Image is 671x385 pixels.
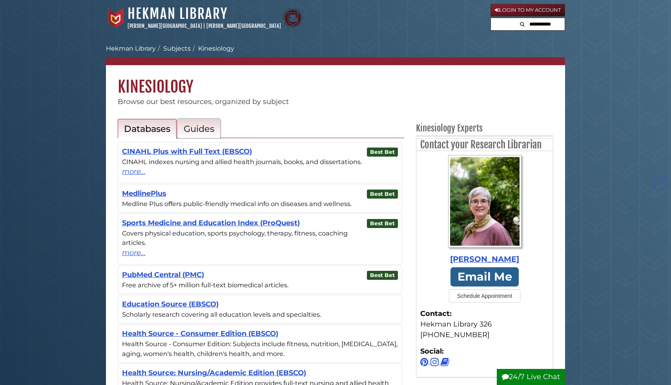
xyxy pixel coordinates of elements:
[497,369,565,385] button: 24/7 Live Chat
[184,123,214,134] h2: Guides
[106,97,565,107] div: Browse our best resources, organized by subject
[450,267,519,286] a: Email Me
[128,23,202,29] a: [PERSON_NAME][GEOGRAPHIC_DATA]
[206,23,281,29] a: [PERSON_NAME][GEOGRAPHIC_DATA]
[650,178,669,187] a: Back to Top
[518,18,527,29] button: Search
[122,228,398,248] div: Covers physical education, sports psychology, therapy, fitness, coaching articles.
[520,22,525,27] i: Search
[122,270,204,279] a: PubMed Central (PMC)
[367,219,398,228] span: Best Bet
[106,8,126,28] img: Calvin University
[122,157,398,166] div: CINAHL indexes nursing and allied health journals, books, and dissertations.
[122,219,300,227] a: Sports Medicine and Education Index (ProQuest)
[122,147,252,156] a: CINAHL Plus with Full Text (EBSCO)
[128,5,228,22] a: Hekman Library
[416,139,553,151] h2: Contact your Research Librarian
[122,300,219,308] a: Education Source (EBSCO)
[122,329,278,338] a: Health Source - Consumer Edition (EBSCO)
[122,339,398,358] div: Health Source - Consumer Edition: Subjects include fitness, nutrition, [MEDICAL_DATA], aging, wom...
[106,44,565,65] nav: breadcrumb
[283,8,303,28] img: Calvin Theological Seminary
[449,289,520,303] button: Schedule Appointment
[367,148,398,157] span: Best Bet
[118,119,177,138] a: Databases
[106,65,565,97] h1: Kinesiology
[367,271,398,280] span: Best Bet
[163,45,191,52] a: Subjects
[122,189,166,198] a: MedlinePlus
[420,346,549,357] strong: Social:
[122,369,306,377] a: Health Source: Nursing/Academic Edition (EBSCO)
[122,199,398,208] div: Medline Plus offers public-friendly medical info on diseases and wellness.
[191,44,234,53] li: Kinesiology
[122,310,398,319] div: Scholarly research covering all education levels and specialties.
[367,190,398,199] span: Best Bet
[420,254,549,265] div: [PERSON_NAME]
[420,155,549,265] a: Profile Photo [PERSON_NAME]
[122,280,398,290] div: Free archive of 5+ million full-text biomedical articles.
[124,123,170,134] h2: Databases
[416,122,553,136] h2: Kinesiology Experts
[490,4,565,16] a: Login to My Account
[420,308,549,319] strong: Contact:
[122,166,398,177] a: more...
[420,319,549,330] div: Hekman Library 326
[448,155,521,248] img: Profile Photo
[420,330,549,340] div: [PHONE_NUMBER]
[122,248,398,258] a: more...
[106,45,156,52] a: Hekman Library
[177,119,221,138] a: Guides
[203,23,205,29] span: |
